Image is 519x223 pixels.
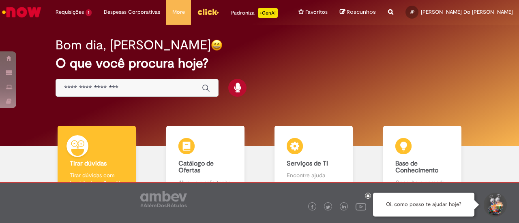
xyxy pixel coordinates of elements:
img: logo_footer_twitter.png [326,205,330,209]
h2: Bom dia, [PERSON_NAME] [56,38,211,52]
span: JP [410,9,414,15]
a: Catálogo de Ofertas Abra uma solicitação [151,126,260,196]
img: logo_footer_facebook.png [310,205,314,209]
img: happy-face.png [211,39,223,51]
span: Rascunhos [347,8,376,16]
a: Tirar dúvidas Tirar dúvidas com Lupi Assist e Gen Ai [43,126,151,196]
img: click_logo_yellow_360x200.png [197,6,219,18]
h2: O que você procura hoje? [56,56,463,70]
span: 1 [86,9,92,16]
p: Consulte e aprenda [395,178,449,187]
a: Rascunhos [340,8,376,16]
b: Tirar dúvidas [70,159,107,168]
p: Tirar dúvidas com Lupi Assist e Gen Ai [70,171,124,187]
span: Favoritos [305,8,328,16]
div: Padroniza [231,8,278,18]
button: Iniciar Conversa de Suporte [483,193,507,217]
img: logo_footer_ambev_rotulo_gray.png [140,191,187,207]
img: logo_footer_linkedin.png [342,205,346,210]
p: +GenAi [258,8,278,18]
a: Serviços de TI Encontre ajuda [259,126,368,196]
span: Requisições [56,8,84,16]
p: Abra uma solicitação [178,178,232,187]
p: Encontre ajuda [287,171,341,179]
div: Oi, como posso te ajudar hoje? [373,193,474,217]
span: [PERSON_NAME] Do [PERSON_NAME] [421,8,513,15]
b: Base de Conhecimento [395,159,438,175]
span: Despesas Corporativas [104,8,160,16]
img: logo_footer_youtube.png [356,201,366,212]
b: Catálogo de Ofertas [178,159,214,175]
span: More [172,8,185,16]
a: Base de Conhecimento Consulte e aprenda [368,126,477,196]
b: Serviços de TI [287,159,328,168]
img: ServiceNow [1,4,43,20]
